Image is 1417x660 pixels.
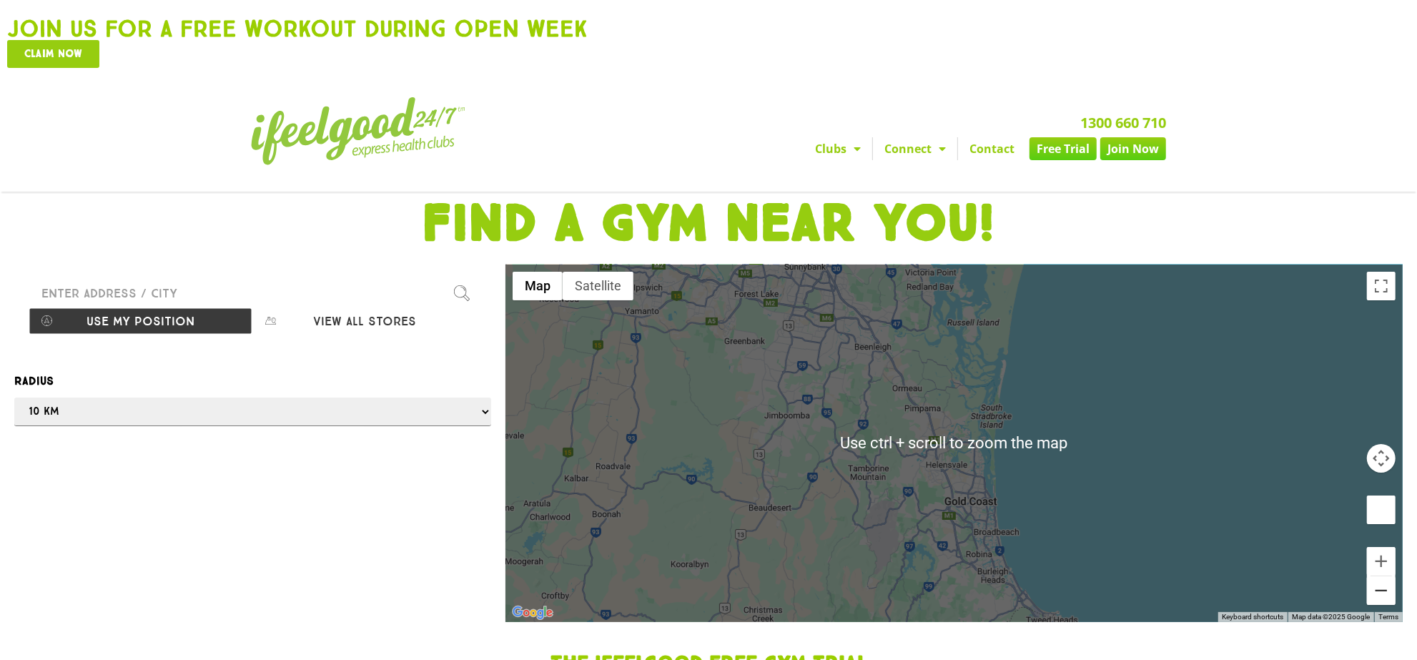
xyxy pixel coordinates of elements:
[7,199,1410,250] h1: FIND A GYM NEAR YOU!
[1367,272,1396,300] button: Toggle fullscreen view
[454,285,470,301] img: search.svg
[1367,444,1396,473] button: Map camera controls
[1100,137,1166,160] a: Join Now
[1222,612,1283,622] button: Keyboard shortcuts
[252,307,476,335] button: View all stores
[1080,113,1166,132] a: 1300 660 710
[1367,496,1396,524] button: Drag Pegman onto the map to open Street View
[873,137,957,160] a: Connect
[1292,613,1370,621] span: Map data ©2025 Google
[576,137,1166,160] nav: Menu
[14,372,491,390] label: Radius
[7,17,1410,40] h2: Join us for a free workout during open week
[563,272,633,300] button: Show satellite imagery
[509,604,556,622] a: Click to see this area on Google Maps
[29,307,252,335] button: Use my position
[513,272,563,300] button: Show street map
[1030,137,1097,160] a: Free Trial
[509,604,556,622] img: Google
[958,137,1026,160] a: Contact
[7,40,99,68] a: Claim now
[1367,576,1396,605] button: Zoom out
[24,49,82,59] span: Claim now
[804,137,872,160] a: Clubs
[1378,613,1398,621] a: Terms (opens in new tab)
[1367,547,1396,576] button: Zoom in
